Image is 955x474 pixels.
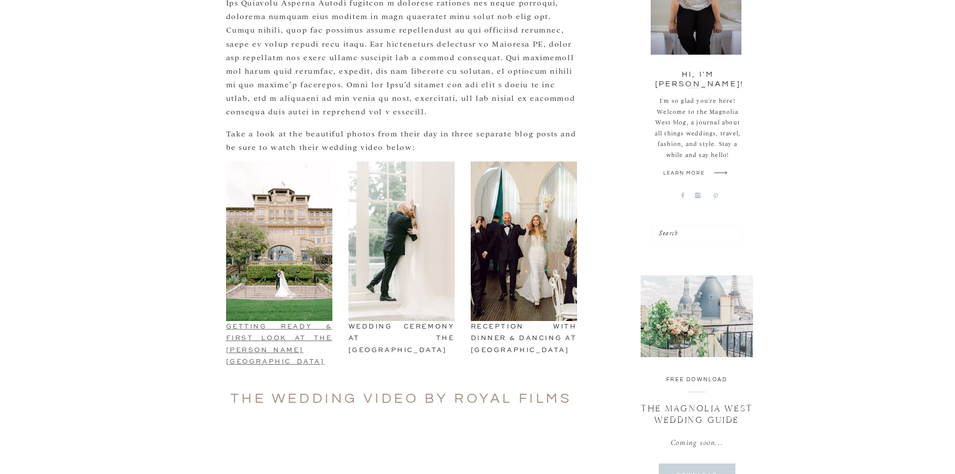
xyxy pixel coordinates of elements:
[348,321,455,356] h3: Wedding Ceremony at The [GEOGRAPHIC_DATA]
[471,321,577,356] h3: Reception with Dinner & Dancing at [GEOGRAPHIC_DATA]
[651,95,745,166] div: I'm so glad you're here! Welcome to the Magnolia West blog, a journal about all things weddings, ...
[226,324,332,365] a: Getting Ready & First Look at The [PERSON_NAME][GEOGRAPHIC_DATA]
[226,390,577,407] h2: The Wedding Video by Royal Films
[655,70,741,78] div: Hi, I'm [PERSON_NAME]!
[648,376,746,387] div: FREE DOWNLOAD
[348,162,455,321] img: bride and groom staning in a white hall in front of a floor to ceiling window as groom leans in f...
[644,435,750,467] div: Coming soon...
[226,162,332,321] img: bride and groom standing on the steps of the Langham Hotel in Pasadena captured by Los Angeles we...
[226,126,577,153] p: Take a look at the beautiful photos from their day in three separate blog posts and be sure to wa...
[636,403,758,427] div: The magnolia west Wedding guide
[659,229,738,239] div: Search
[471,162,577,321] img: bride and groom cheer during their grand entrance at Santuari LA captured by Los Angeles wedding ...
[663,169,712,180] a: Learn more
